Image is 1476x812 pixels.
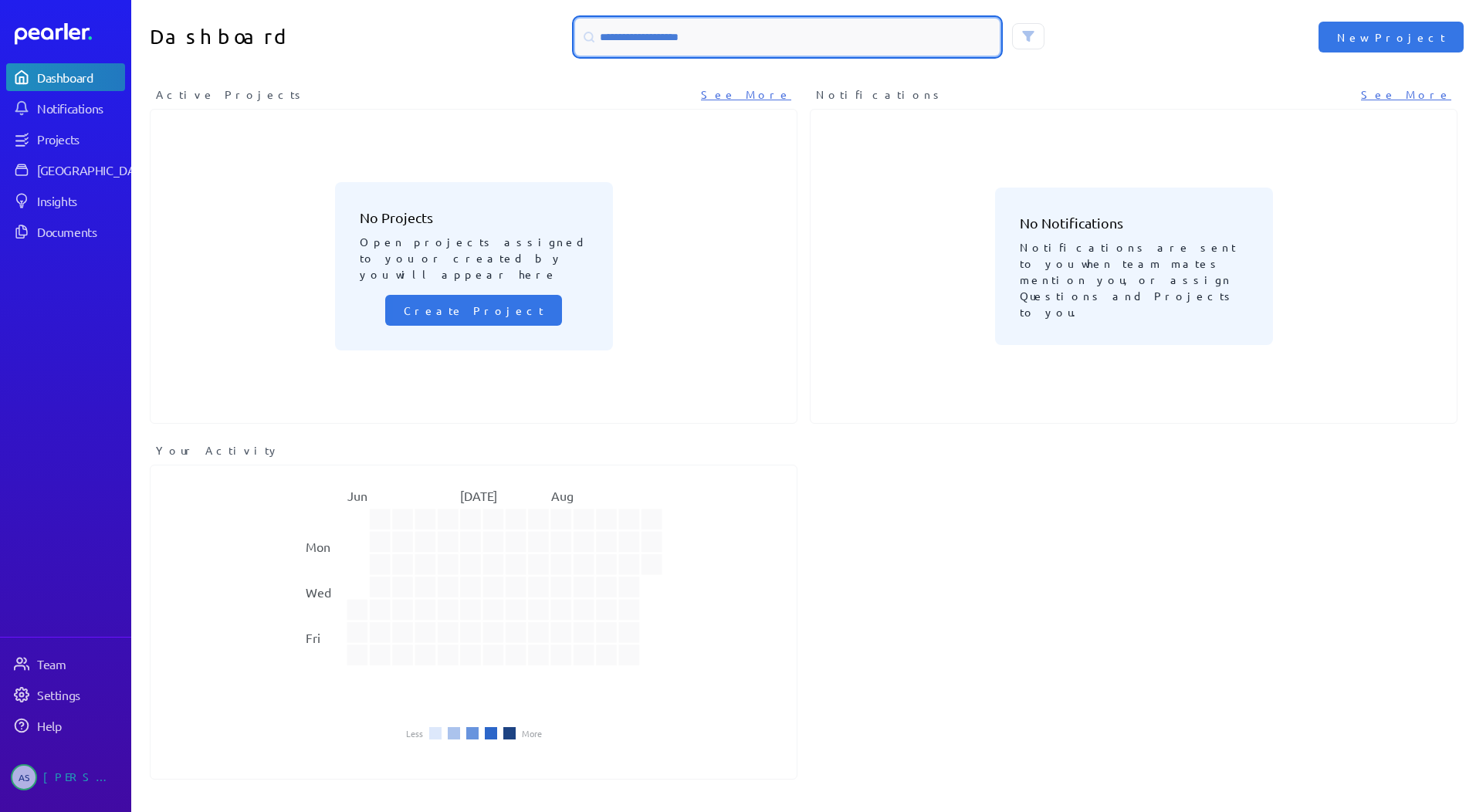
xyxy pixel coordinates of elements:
button: Create Project [385,295,562,326]
text: [DATE] [460,488,497,503]
p: Notifications are sent to you when team mates mention you, or assign Questions and Projects to you. [1020,233,1248,320]
h3: No Notifications [1020,212,1248,233]
h3: No Projects [360,207,588,228]
p: Open projects assigned to you or created by you will appear here [360,228,588,283]
div: [GEOGRAPHIC_DATA] [37,162,152,178]
li: More [522,729,542,738]
li: Less [406,729,423,738]
text: Fri [306,630,320,645]
div: Notifications [37,100,124,116]
text: Mon [306,539,330,554]
a: See More [701,86,791,103]
span: Notifications [816,86,944,103]
span: Audrie Stefanini [11,764,37,790]
div: [PERSON_NAME] [43,764,120,790]
a: Settings [6,681,125,709]
a: Projects [6,125,125,153]
a: AS[PERSON_NAME] [6,758,125,797]
div: Settings [37,687,124,702]
button: New Project [1319,22,1464,52]
div: Documents [37,224,124,239]
h1: Dashboard [150,19,468,56]
a: Documents [6,218,125,245]
text: Aug [551,488,574,503]
span: New Project [1337,29,1445,45]
a: Notifications [6,94,125,122]
a: Dashboard [6,63,125,91]
a: Team [6,650,125,678]
div: Team [37,656,124,672]
div: Dashboard [37,69,124,85]
span: Create Project [404,303,543,318]
a: [GEOGRAPHIC_DATA] [6,156,125,184]
a: Help [6,712,125,739]
div: Insights [37,193,124,208]
span: Your Activity [156,442,280,458]
text: Wed [306,584,331,600]
div: Projects [37,131,124,147]
text: Jun [347,488,367,503]
a: See More [1361,86,1451,103]
a: Insights [6,187,125,215]
a: Dashboard [15,23,125,45]
div: Help [37,718,124,733]
span: Active Projects [156,86,306,103]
